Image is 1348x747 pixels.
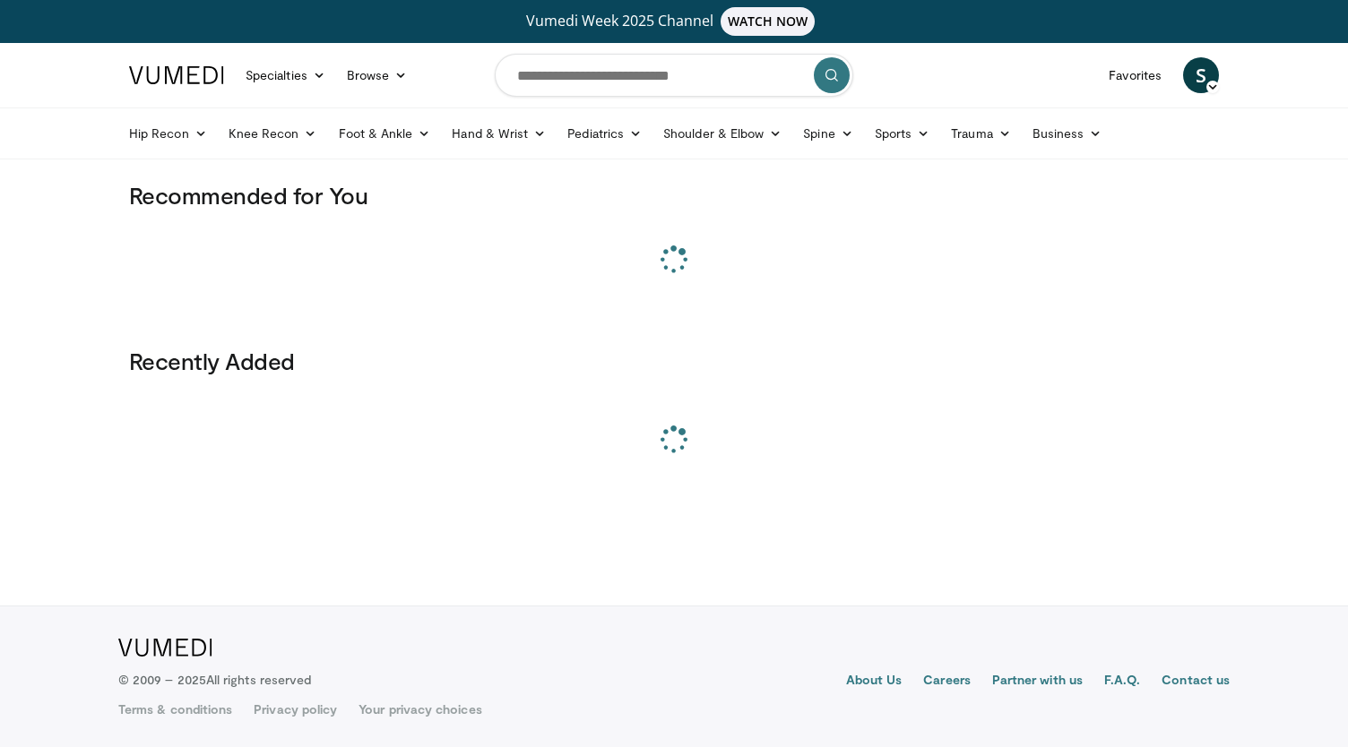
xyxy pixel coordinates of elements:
input: Search topics, interventions [495,54,853,97]
a: About Us [846,671,903,692]
img: VuMedi Logo [129,66,224,84]
a: Partner with us [992,671,1083,692]
a: Trauma [940,116,1022,151]
a: Browse [336,57,419,93]
img: VuMedi Logo [118,639,212,657]
h3: Recommended for You [129,181,1219,210]
p: © 2009 – 2025 [118,671,311,689]
span: WATCH NOW [721,7,816,36]
a: Hip Recon [118,116,218,151]
a: Careers [923,671,971,692]
a: Sports [864,116,941,151]
a: Foot & Ankle [328,116,442,151]
a: Terms & conditions [118,700,232,718]
span: All rights reserved [206,672,311,687]
a: Specialties [235,57,336,93]
a: Knee Recon [218,116,328,151]
a: S [1183,57,1219,93]
a: Favorites [1098,57,1172,93]
a: Business [1022,116,1113,151]
a: Spine [792,116,863,151]
a: Privacy policy [254,700,337,718]
h3: Recently Added [129,347,1219,375]
a: Contact us [1162,671,1230,692]
a: F.A.Q. [1104,671,1140,692]
a: Hand & Wrist [441,116,557,151]
a: Vumedi Week 2025 ChannelWATCH NOW [132,7,1216,36]
a: Pediatrics [557,116,652,151]
a: Shoulder & Elbow [652,116,792,151]
a: Your privacy choices [359,700,481,718]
